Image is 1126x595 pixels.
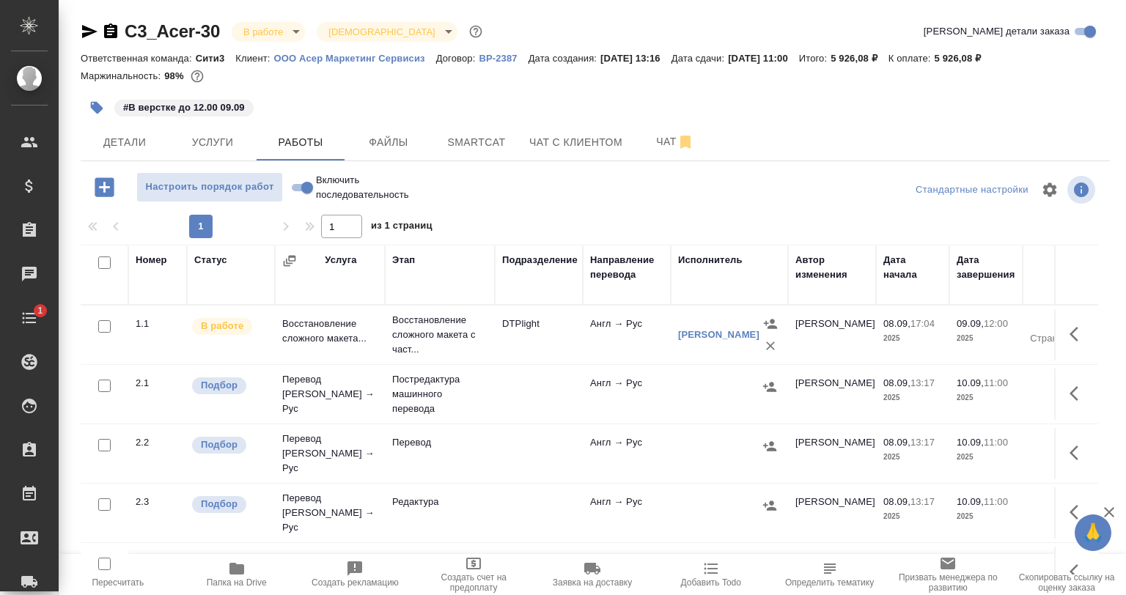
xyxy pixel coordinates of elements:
[89,133,160,152] span: Детали
[312,577,399,588] span: Создать рекламацию
[935,53,993,64] p: 5 926,08 ₽
[1030,391,1089,405] p: слово
[910,377,935,388] p: 13:17
[136,376,180,391] div: 2.1
[177,554,296,595] button: Папка на Drive
[81,23,98,40] button: Скопировать ссылку для ЯМессенджера
[831,53,888,64] p: 5 926,08 ₽
[1030,317,1089,331] p: 4
[1061,376,1096,411] button: Здесь прячутся важные кнопки
[136,172,283,202] button: Настроить порядок работ
[957,377,984,388] p: 10.09,
[1081,517,1105,548] span: 🙏
[201,378,238,393] p: Подбор
[533,554,652,595] button: Заявка на доставку
[232,22,305,42] div: В работе
[788,487,876,539] td: [PERSON_NAME]
[759,435,781,457] button: Назначить
[136,253,167,267] div: Номер
[640,133,710,151] span: Чат
[392,495,487,509] p: Редактура
[81,53,196,64] p: Ответственная команда:
[1075,514,1111,551] button: 🙏
[296,554,415,595] button: Создать рекламацию
[316,173,409,202] span: Включить последовательность
[1061,317,1096,352] button: Здесь прячутся важные кнопки
[957,253,1015,282] div: Дата завершения
[81,92,113,124] button: Добавить тэг
[924,24,1070,39] span: [PERSON_NAME] детали заказа
[275,309,385,361] td: Восстановление сложного макета...
[502,253,578,267] div: Подразделение
[957,318,984,329] p: 09.09,
[392,372,487,416] p: Постредактура машинного перевода
[275,365,385,424] td: Перевод [PERSON_NAME] → Рус
[1030,376,1089,391] p: 0
[681,577,741,588] span: Добавить Todo
[759,313,781,335] button: Назначить
[957,450,1015,465] p: 2025
[177,133,248,152] span: Услуги
[529,133,622,152] span: Чат с клиентом
[1007,554,1126,595] button: Скопировать ссылку на оценку заказа
[583,487,671,539] td: Англ → Рус
[788,428,876,479] td: [PERSON_NAME]
[678,329,759,340] a: [PERSON_NAME]
[883,253,942,282] div: Дата начала
[1030,253,1089,282] div: Общий объем
[1030,435,1089,450] p: 0
[479,53,528,64] p: ВР-2387
[275,484,385,542] td: Перевод [PERSON_NAME] → Рус
[788,369,876,420] td: [PERSON_NAME]
[191,376,268,396] div: Можно подбирать исполнителей
[436,53,479,64] p: Договор:
[102,23,119,40] button: Скопировать ссылку
[671,53,728,64] p: Дата сдачи:
[678,253,743,267] div: Исполнитель
[29,303,51,318] span: 1
[392,313,487,357] p: Восстановление сложного макета с част...
[888,554,1007,595] button: Призвать менеджера по развитию
[957,391,1015,405] p: 2025
[275,424,385,483] td: Перевод [PERSON_NAME] → Рус
[600,53,671,64] p: [DATE] 13:16
[957,509,1015,524] p: 2025
[164,70,187,81] p: 98%
[317,22,457,42] div: В работе
[144,179,275,196] span: Настроить порядок работ
[136,317,180,331] div: 1.1
[883,331,942,346] p: 2025
[353,133,424,152] span: Файлы
[1030,331,1089,346] p: Страница А4
[910,496,935,507] p: 13:17
[883,450,942,465] p: 2025
[957,331,1015,346] p: 2025
[553,577,632,588] span: Заявка на доставку
[677,133,694,151] svg: Отписаться
[81,70,164,81] p: Маржинальность:
[984,437,1008,448] p: 11:00
[529,53,600,64] p: Дата создания:
[479,51,528,64] a: ВР-2387
[1030,509,1089,524] p: слово
[191,495,268,514] div: Можно подбирать исполнителей
[883,509,942,524] p: 2025
[466,22,485,41] button: Доп статусы указывают на важность/срочность заказа
[984,318,1008,329] p: 12:00
[788,309,876,361] td: [PERSON_NAME]
[652,554,770,595] button: Добавить Todo
[201,497,238,511] p: Подбор
[910,318,935,329] p: 17:04
[201,319,243,333] p: В работе
[392,253,415,267] div: Этап
[371,217,433,238] span: из 1 страниц
[984,496,1008,507] p: 11:00
[897,572,998,593] span: Призвать менеджера по развитию
[196,53,236,64] p: Сити3
[191,435,268,455] div: Можно подбирать исполнителей
[759,376,781,398] button: Назначить
[235,53,273,64] p: Клиент:
[125,21,220,41] a: C3_Acer-30
[194,253,227,267] div: Статус
[910,437,935,448] p: 13:17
